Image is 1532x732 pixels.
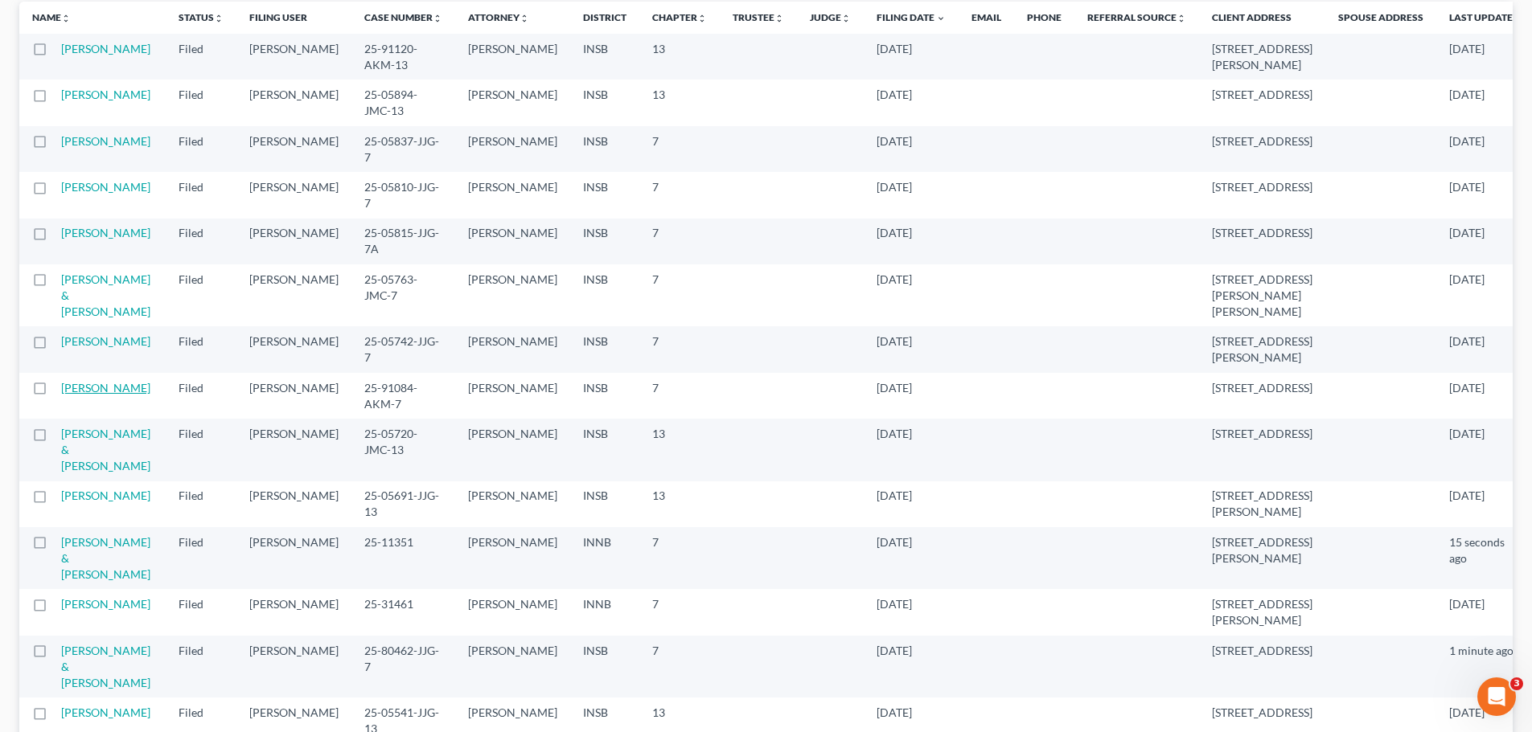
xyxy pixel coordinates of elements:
td: [DATE] [864,34,959,80]
a: Referral Sourceunfold_more [1087,11,1186,23]
a: Case Numberunfold_more [364,11,442,23]
td: [PERSON_NAME] [236,264,351,326]
td: INSB [570,172,639,218]
td: 13 [639,80,720,125]
td: [PERSON_NAME] [455,527,570,589]
td: [PERSON_NAME] [236,34,351,80]
td: 7 [639,326,720,372]
a: [PERSON_NAME] [61,180,150,194]
td: [DATE] [864,326,959,372]
td: 13 [639,419,720,481]
th: District [570,2,639,34]
td: 25-05720-JMC-13 [351,419,455,481]
td: INSB [570,219,639,264]
td: [STREET_ADDRESS] [1199,80,1325,125]
td: INSB [570,80,639,125]
td: 25-91120-AKM-13 [351,34,455,80]
a: Chapterunfold_more [652,11,707,23]
a: [PERSON_NAME] [61,226,150,239]
a: Trusteeunfold_more [733,11,784,23]
td: [STREET_ADDRESS] [1199,126,1325,172]
td: [PERSON_NAME] [455,373,570,419]
td: 25-05691-JJG-13 [351,481,455,527]
i: unfold_more [841,14,851,23]
a: [PERSON_NAME] [61,334,150,348]
a: [PERSON_NAME] [61,597,150,611]
td: [STREET_ADDRESS] [1199,373,1325,419]
td: Filed [166,589,236,635]
td: 25-11351 [351,527,455,589]
td: Filed [166,326,236,372]
td: [PERSON_NAME] [236,481,351,527]
th: Filing User [236,2,351,34]
td: Filed [166,636,236,697]
i: unfold_more [697,14,707,23]
td: [STREET_ADDRESS] [1199,219,1325,264]
td: INSB [570,481,639,527]
td: 25-05810-JJG-7 [351,172,455,218]
td: [PERSON_NAME] [455,636,570,697]
td: [PERSON_NAME] [236,373,351,419]
td: [PERSON_NAME] [236,172,351,218]
td: [PERSON_NAME] [236,219,351,264]
td: 7 [639,264,720,326]
i: unfold_more [1177,14,1186,23]
td: [STREET_ADDRESS] [1199,419,1325,481]
a: [PERSON_NAME] [61,705,150,719]
td: [DATE] [864,264,959,326]
td: [PERSON_NAME] [455,126,570,172]
td: 25-05815-JJG-7A [351,219,455,264]
td: [STREET_ADDRESS][PERSON_NAME] [1199,589,1325,635]
td: [PERSON_NAME] [455,481,570,527]
td: [STREET_ADDRESS][PERSON_NAME] [1199,527,1325,589]
td: Filed [166,219,236,264]
td: [STREET_ADDRESS][PERSON_NAME] [1199,481,1325,527]
iframe: Intercom live chat [1477,677,1516,716]
td: INSB [570,373,639,419]
th: Spouse Address [1325,2,1436,34]
td: [DATE] [864,126,959,172]
td: [DATE] [864,481,959,527]
td: [DATE] [864,419,959,481]
th: Client Address [1199,2,1325,34]
td: 7 [639,589,720,635]
a: [PERSON_NAME] & [PERSON_NAME] [61,427,150,472]
td: Filed [166,264,236,326]
td: [PERSON_NAME] [455,326,570,372]
a: [PERSON_NAME] [61,381,150,395]
a: [PERSON_NAME] & [PERSON_NAME] [61,535,150,581]
td: [PERSON_NAME] [455,34,570,80]
a: [PERSON_NAME] [61,42,150,55]
td: Filed [166,527,236,589]
td: [DATE] [864,527,959,589]
td: [PERSON_NAME] [455,419,570,481]
a: Filing Date expand_more [877,11,946,23]
td: Filed [166,80,236,125]
td: [PERSON_NAME] [236,80,351,125]
i: unfold_more [433,14,442,23]
td: [PERSON_NAME] [455,264,570,326]
td: 25-05894-JMC-13 [351,80,455,125]
td: [PERSON_NAME] [455,589,570,635]
a: Last Update [1449,11,1522,23]
td: Filed [166,481,236,527]
td: INSB [570,636,639,697]
td: [STREET_ADDRESS] [1199,636,1325,697]
td: [DATE] [864,80,959,125]
td: 7 [639,219,720,264]
td: [PERSON_NAME] [236,126,351,172]
td: Filed [166,172,236,218]
a: Attorneyunfold_more [468,11,529,23]
td: Filed [166,34,236,80]
td: [DATE] [864,219,959,264]
td: Filed [166,126,236,172]
td: INNB [570,589,639,635]
td: 13 [639,481,720,527]
td: Filed [166,373,236,419]
td: [STREET_ADDRESS][PERSON_NAME][PERSON_NAME] [1199,264,1325,326]
i: unfold_more [61,14,71,23]
a: [PERSON_NAME] [61,88,150,101]
td: 7 [639,636,720,697]
a: [PERSON_NAME] & [PERSON_NAME] [61,272,150,318]
td: 25-05837-JJG-7 [351,126,455,172]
